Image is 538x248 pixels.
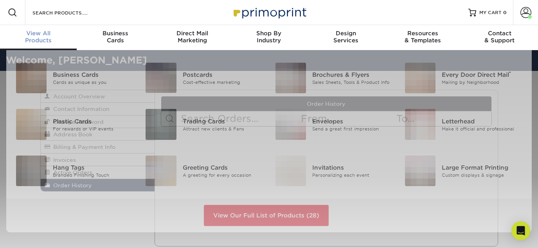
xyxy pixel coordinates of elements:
[183,79,263,85] div: Cost-effective marketing
[145,106,263,143] a: Trading Cards Trading Cards Attract new clients & Fans
[308,30,384,37] span: Design
[405,60,522,96] a: Every Door Direct Mail Every Door Direct Mail® Mailing by Neighborhood
[53,79,133,86] div: Cards as unique as you
[53,172,133,179] div: Branded Finishing Touch
[275,156,306,186] img: Invitations
[461,30,538,44] div: & Support
[442,117,522,125] div: Letterhead
[16,106,133,143] a: Plastic Cards Plastic Cards For rewards or VIP events
[77,25,153,50] a: BusinessCards
[405,152,522,189] a: Large Format Printing Large Format Printing Custom displays & signage
[32,8,108,17] input: SEARCH PRODUCTS.....
[230,25,307,50] a: Shop ByIndustry
[511,221,530,240] div: Open Intercom Messenger
[442,71,522,79] div: Every Door Direct Mail
[275,109,306,139] img: Envelopes
[275,152,393,189] a: Invitations Invitations Personalizing each event
[442,163,522,172] div: Large Format Printing
[16,63,47,93] img: Business Cards
[442,125,522,132] div: Make it official and professional
[312,125,393,132] div: Send a great first impression
[461,25,538,50] a: Contact& Support
[154,30,230,44] div: Marketing
[16,109,47,139] img: Plastic Cards
[479,9,502,16] span: MY CART
[405,106,522,143] a: Letterhead Letterhead Make it official and professional
[509,70,511,76] sup: ®
[312,79,393,86] div: Sales Sheets, Tools & Product Info
[442,172,522,179] div: Custom displays & signage
[312,71,393,79] div: Brochures & Flyers
[275,60,393,96] a: Brochures & Flyers Brochures & Flyers Sales Sheets, Tools & Product Info
[384,30,461,37] span: Resources
[154,30,230,37] span: Direct Mail
[230,30,307,44] div: Industry
[230,4,308,21] img: Primoprint
[154,25,230,50] a: Direct MailMarketing
[405,109,435,139] img: Letterhead
[183,172,263,179] div: A greeting for every occasion
[275,106,393,143] a: Envelopes Envelopes Send a great first impression
[53,117,133,125] div: Plastic Cards
[146,109,176,139] img: Trading Cards
[405,156,435,186] img: Large Format Printing
[308,30,384,44] div: Services
[53,125,133,132] div: For rewards or VIP events
[53,163,133,172] div: Hang Tags
[183,163,263,172] div: Greeting Cards
[77,30,153,37] span: Business
[146,63,176,93] img: Postcards
[312,163,393,172] div: Invitations
[461,30,538,37] span: Contact
[145,60,263,96] a: Postcards Postcards Cost-effective marketing
[16,156,47,186] img: Hang Tags
[230,30,307,37] span: Shop By
[183,70,263,79] div: Postcards
[53,71,133,79] div: Business Cards
[405,63,435,93] img: Every Door Direct Mail
[442,79,522,86] div: Mailing by Neighborhood
[384,25,461,50] a: Resources& Templates
[384,30,461,44] div: & Templates
[146,156,176,186] img: Greeting Cards
[312,117,393,125] div: Envelopes
[312,172,393,179] div: Personalizing each event
[275,63,306,93] img: Brochures & Flyers
[308,25,384,50] a: DesignServices
[16,60,133,96] a: Business Cards Business Cards Cards as unique as you
[183,125,263,132] div: Attract new clients & Fans
[16,152,133,189] a: Hang Tags Hang Tags Branded Finishing Touch
[145,152,263,189] a: Greeting Cards Greeting Cards A greeting for every occasion
[503,10,507,15] span: 0
[204,205,329,226] a: View Our Full List of Products (28)
[77,30,153,44] div: Cards
[183,117,263,125] div: Trading Cards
